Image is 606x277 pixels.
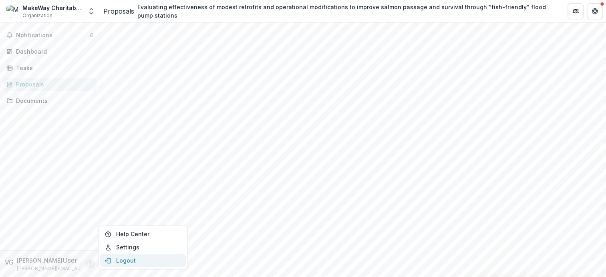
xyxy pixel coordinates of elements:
[16,47,90,56] div: Dashboard
[3,94,97,107] a: Documents
[22,4,83,12] div: MakeWay Charitable Society - Resilient Waters
[5,257,14,267] div: Vicki Guzikowski
[16,64,90,72] div: Tasks
[62,255,77,265] p: User
[3,45,97,58] a: Dashboard
[89,32,93,38] span: 4
[17,265,82,272] p: [PERSON_NAME][EMAIL_ADDRESS][DOMAIN_NAME]
[85,259,95,269] button: More
[137,3,555,20] div: Evaluating effectiveness of modest retrofits and operational modifications to improve salmon pass...
[6,5,19,18] img: MakeWay Charitable Society - Resilient Waters
[103,1,558,21] nav: breadcrumb
[568,3,584,19] button: Partners
[16,80,90,88] div: Proposals
[3,29,97,42] button: Notifications4
[22,12,52,19] span: Organization
[587,3,603,19] button: Get Help
[86,3,97,19] button: Open entity switcher
[16,32,89,39] span: Notifications
[3,78,97,91] a: Proposals
[103,6,134,16] a: Proposals
[16,96,90,105] div: Documents
[3,61,97,74] a: Tasks
[17,256,62,265] p: [PERSON_NAME]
